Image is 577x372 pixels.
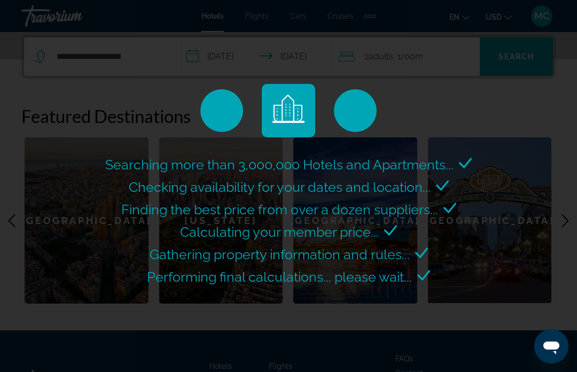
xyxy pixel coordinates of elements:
[534,329,568,363] iframe: Button to launch messaging window
[147,269,412,285] span: Performing final calculations... please wait...
[129,179,431,195] span: Checking availability for your dates and location...
[105,157,454,173] span: Searching more than 3,000,000 Hotels and Apartments...
[121,201,438,218] span: Finding the best price from over a dozen suppliers...
[180,224,379,240] span: Calculating your member price...
[150,246,410,262] span: Gathering property information and rules...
